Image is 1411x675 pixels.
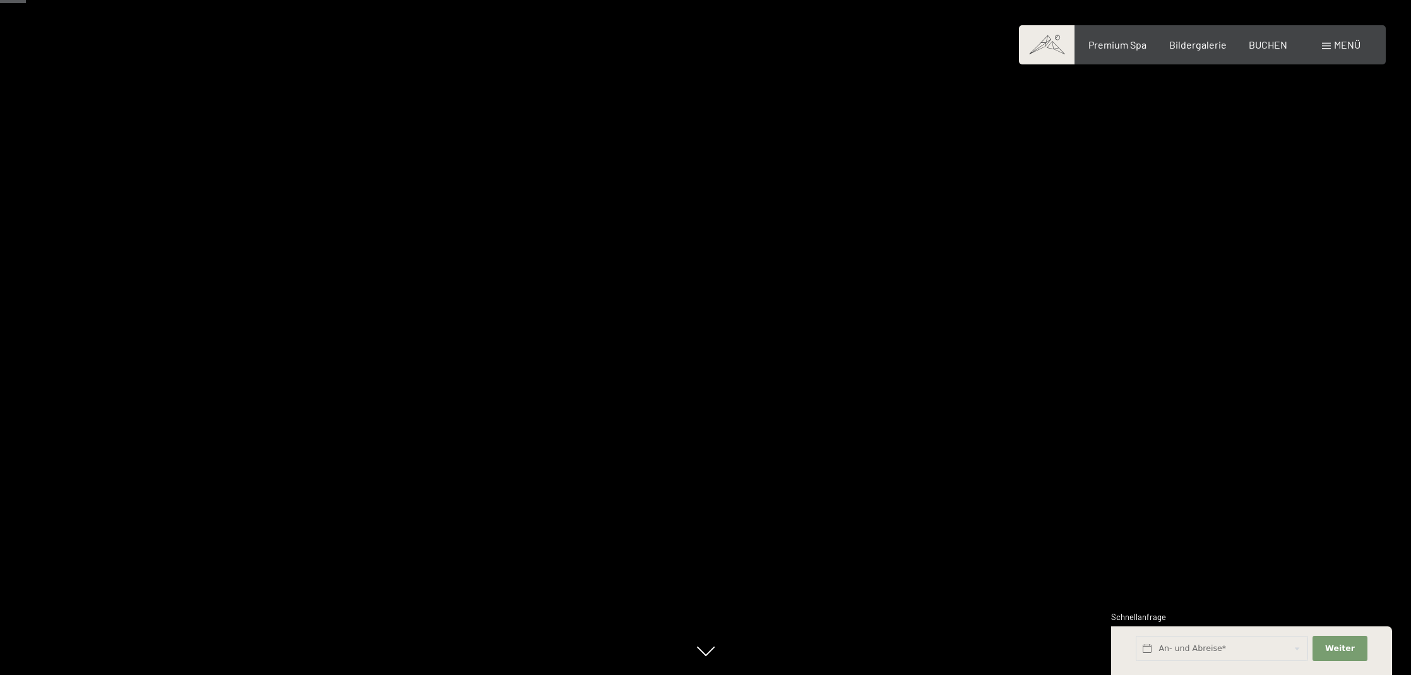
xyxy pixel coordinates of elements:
a: Premium Spa [1088,39,1146,51]
span: Menü [1334,39,1360,51]
a: BUCHEN [1249,39,1287,51]
button: Weiter [1313,636,1367,662]
span: Schnellanfrage [1111,612,1166,622]
span: Weiter [1325,643,1355,654]
a: Bildergalerie [1169,39,1227,51]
